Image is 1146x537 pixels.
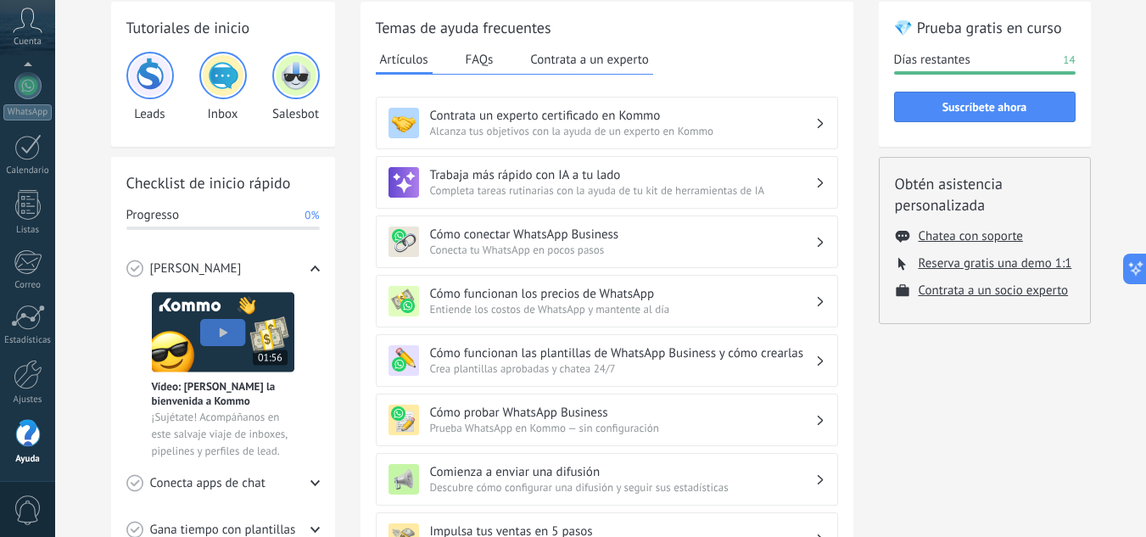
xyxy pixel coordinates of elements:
img: Meet video [152,292,294,372]
span: Entiende los costos de WhatsApp y mantente al día [430,302,815,316]
div: WhatsApp [3,104,52,120]
span: Alcanza tus objetivos con la ayuda de un experto en Kommo [430,124,815,138]
button: Reserva gratis una demo 1:1 [919,255,1072,271]
div: Correo [3,280,53,291]
span: Conecta apps de chat [150,475,266,492]
h2: Temas de ayuda frecuentes [376,17,838,38]
button: Suscríbete ahora [894,92,1076,122]
h3: Comienza a enviar una difusión [430,464,815,480]
span: Cuenta [14,36,42,48]
span: 0% [305,207,319,224]
button: FAQs [461,47,498,72]
button: Contrata a un socio experto [919,282,1069,299]
h3: Trabaja más rápido con IA a tu lado [430,167,815,183]
span: Conecta tu WhatsApp en pocos pasos [430,243,815,257]
button: Chatea con soporte [919,228,1023,244]
span: Descubre cómo configurar una difusión y seguir sus estadísticas [430,480,815,495]
h2: 💎 Prueba gratis en curso [894,17,1076,38]
span: Completa tareas rutinarias con la ayuda de tu kit de herramientas de IA [430,183,815,198]
span: Crea plantillas aprobadas y chatea 24/7 [430,361,815,376]
button: Contrata a un experto [526,47,652,72]
span: ¡Sujétate! Acompáñanos en este salvaje viaje de inboxes, pipelines y perfiles de lead. [152,409,294,460]
button: Artículos [376,47,433,75]
h3: Cómo conectar WhatsApp Business [430,227,815,243]
span: [PERSON_NAME] [150,260,242,277]
div: Salesbot [272,52,320,122]
span: Días restantes [894,52,970,69]
h3: Cómo funcionan los precios de WhatsApp [430,286,815,302]
div: Ajustes [3,394,53,406]
span: Vídeo: [PERSON_NAME] la bienvenida a Kommo [152,379,294,408]
span: Prueba WhatsApp en Kommo — sin configuración [430,421,815,435]
div: Leads [126,52,174,122]
span: Suscríbete ahora [942,101,1027,113]
span: Progresso [126,207,179,224]
h2: Obtén asistencia personalizada [895,173,1075,215]
h3: Contrata un experto certificado en Kommo [430,108,815,124]
h2: Checklist de inicio rápido [126,172,320,193]
h2: Tutoriales de inicio [126,17,320,38]
div: Listas [3,225,53,236]
div: Ayuda [3,454,53,465]
div: Estadísticas [3,335,53,346]
h3: Cómo probar WhatsApp Business [430,405,815,421]
div: Calendario [3,165,53,176]
span: 14 [1063,52,1075,69]
div: Inbox [199,52,247,122]
h3: Cómo funcionan las plantillas de WhatsApp Business y cómo crearlas [430,345,815,361]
